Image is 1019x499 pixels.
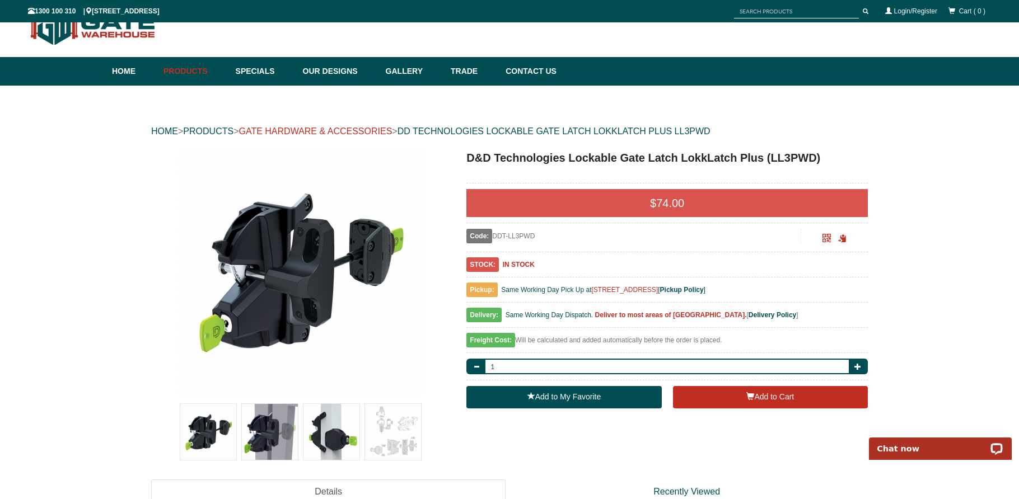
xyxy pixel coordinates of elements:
[303,404,359,460] img: D&D Technologies Lockable Gate Latch LokkLatch Plus (LL3PWD)
[380,57,445,86] a: Gallery
[466,308,868,328] div: [ ]
[297,57,380,86] a: Our Designs
[177,149,424,396] img: D&D Technologies Lockable Gate Latch LokkLatch Plus (LL3PWD) - - Gate Warehouse
[959,7,985,15] span: Cart ( 0 )
[466,229,492,243] span: Code:
[503,261,535,269] b: IN STOCK
[501,286,705,294] span: Same Working Day Pick Up at [ ]
[112,57,158,86] a: Home
[230,57,297,86] a: Specials
[152,149,448,396] a: D&D Technologies Lockable Gate Latch LokkLatch Plus (LL3PWD) - - Gate Warehouse
[151,114,868,149] div: > > >
[734,4,859,18] input: SEARCH PRODUCTS
[28,7,160,15] span: 1300 100 310 | [STREET_ADDRESS]
[500,57,557,86] a: Contact Us
[838,234,847,243] span: Click to copy the URL
[466,189,868,217] div: $
[466,149,868,166] h1: D&D Technologies Lockable Gate Latch LokkLatch Plus (LL3PWD)
[822,236,831,243] a: Click to enlarge and scan to share.
[862,425,1019,460] iframe: LiveChat chat widget
[466,333,515,347] span: Freight Cost:
[158,57,230,86] a: Products
[592,286,658,294] a: [STREET_ADDRESS]
[466,229,801,243] div: DDT-LL3PWD
[466,308,502,322] span: Delivery:
[466,257,499,272] span: STOCK:
[660,286,704,294] a: Pickup Policy
[749,311,796,319] a: Delivery Policy
[466,386,661,408] a: Add to My Favorite
[183,126,233,136] a: PRODUCTS
[151,126,178,136] a: HOME
[595,311,747,319] b: Deliver to most areas of [GEOGRAPHIC_DATA].
[656,197,684,209] span: 74.00
[398,126,711,136] a: DD TECHNOLOGIES LOCKABLE GATE LATCH LOKKLATCH PLUS LL3PWD
[506,311,593,319] span: Same Working Day Dispatch.
[180,404,236,460] img: D&D Technologies Lockable Gate Latch LokkLatch Plus (LL3PWD)
[466,283,497,297] span: Pickup:
[242,404,298,460] img: D&D Technologies Lockable Gate Latch LokkLatch Plus (LL3PWD)
[365,404,421,460] img: D&D Technologies Lockable Gate Latch LokkLatch Plus (LL3PWD)
[445,57,500,86] a: Trade
[239,126,392,136] a: GATE HARDWARE & ACCESSORIES
[466,333,868,353] div: Will be calculated and added automatically before the order is placed.
[673,386,868,408] button: Add to Cart
[894,7,937,15] a: Login/Register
